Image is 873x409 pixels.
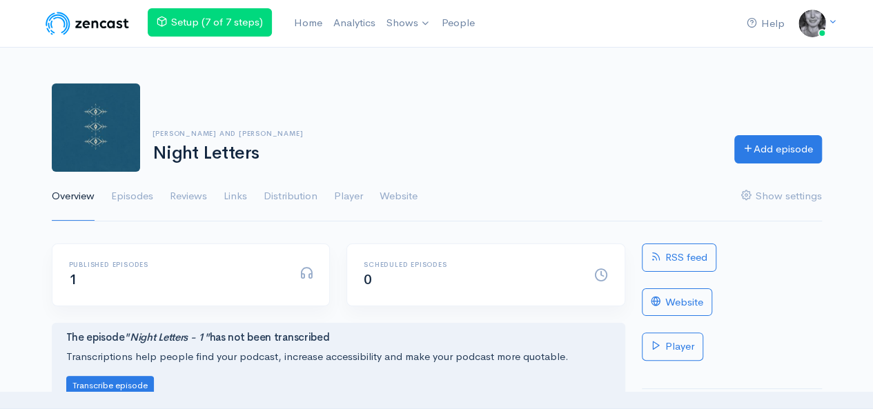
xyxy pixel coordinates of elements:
[66,378,154,391] a: Transcribe episode
[66,332,611,343] h4: The episode has not been transcribed
[798,10,826,37] img: ...
[170,172,207,221] a: Reviews
[642,332,703,361] a: Player
[334,172,363,221] a: Player
[380,172,418,221] a: Website
[124,330,209,343] i: "Night Letters - 1"
[381,8,436,39] a: Shows
[741,9,790,39] a: Help
[364,271,372,288] span: 0
[153,143,718,163] h1: Night Letters
[69,261,283,268] h6: Published episodes
[66,349,611,365] p: Transcriptions help people find your podcast, increase accessibility and make your podcast more q...
[52,172,95,221] a: Overview
[153,130,718,137] h6: [PERSON_NAME] and [PERSON_NAME]
[148,8,272,37] a: Setup (7 of 7 steps)
[642,243,716,272] a: RSS feed
[43,10,131,37] img: ZenCast Logo
[66,376,154,396] button: Transcribe episode
[734,135,822,163] a: Add episode
[69,271,77,288] span: 1
[224,172,247,221] a: Links
[288,8,328,38] a: Home
[364,261,578,268] h6: Scheduled episodes
[436,8,480,38] a: People
[264,172,317,221] a: Distribution
[741,172,822,221] a: Show settings
[111,172,153,221] a: Episodes
[328,8,381,38] a: Analytics
[642,288,712,317] a: Website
